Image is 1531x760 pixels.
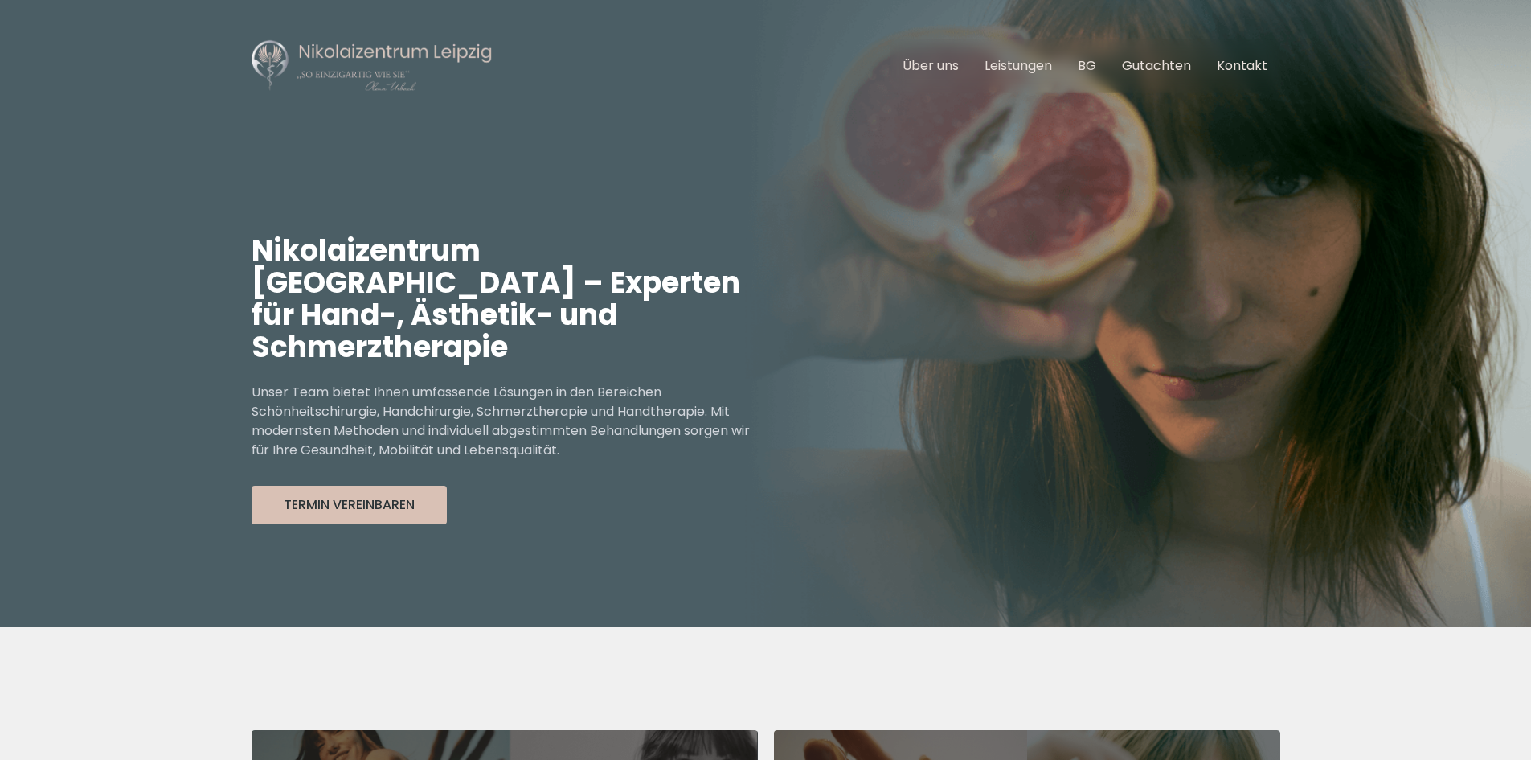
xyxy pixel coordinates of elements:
[1122,56,1191,75] a: Gutachten
[985,56,1052,75] a: Leistungen
[903,56,959,75] a: Über uns
[1078,56,1096,75] a: BG
[252,39,493,93] img: Nikolaizentrum Leipzig Logo
[252,486,447,524] button: Termin Vereinbaren
[1217,56,1267,75] a: Kontakt
[252,235,766,364] h1: Nikolaizentrum [GEOGRAPHIC_DATA] – Experten für Hand-, Ästhetik- und Schmerztherapie
[252,383,766,460] p: Unser Team bietet Ihnen umfassende Lösungen in den Bereichen Schönheitschirurgie, Handchirurgie, ...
